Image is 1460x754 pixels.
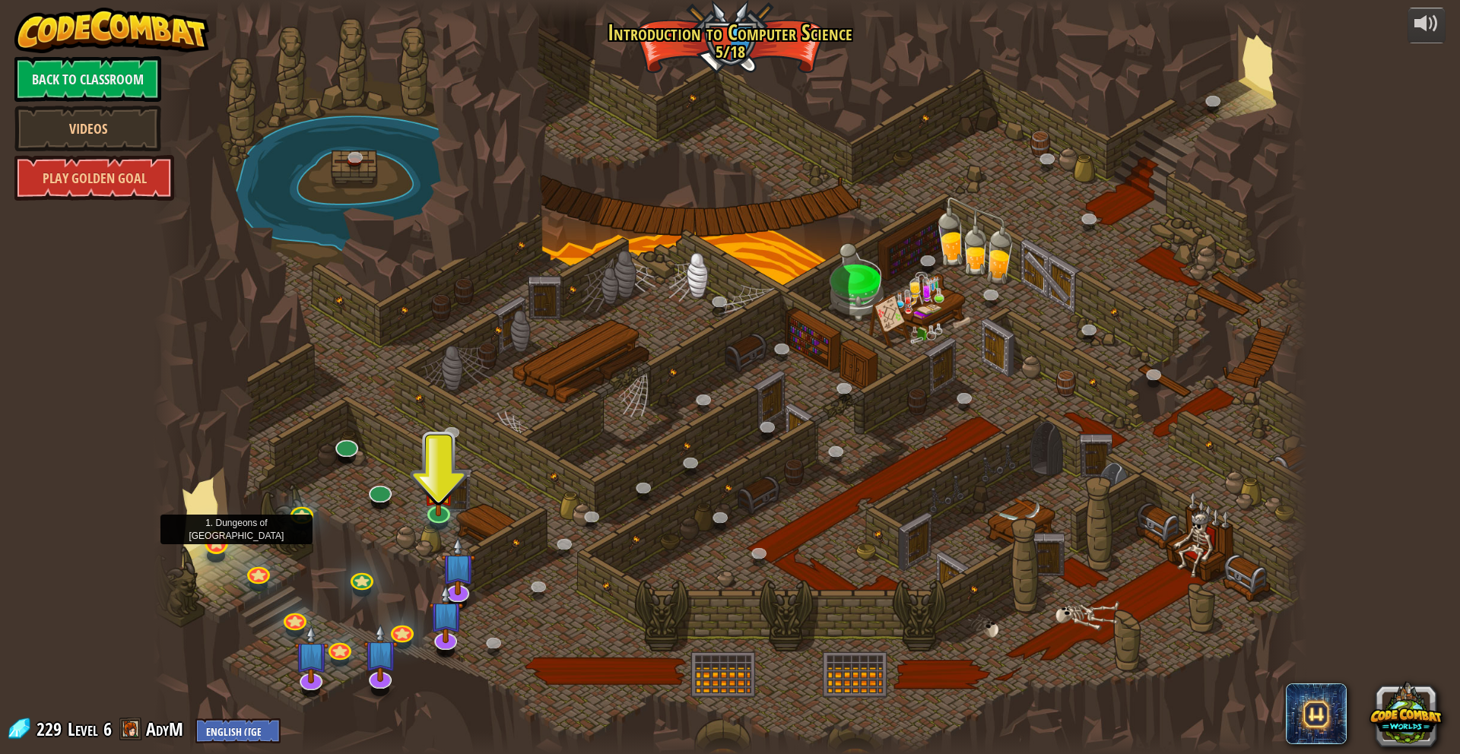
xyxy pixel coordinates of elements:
[14,155,174,201] a: Play Golden Goal
[14,8,209,53] img: CodeCombat - Learn how to code by playing a game
[1408,8,1446,43] button: Adjust volume
[146,717,188,741] a: AdyM
[14,106,161,151] a: Videos
[423,462,454,516] img: level-banner-started.png
[36,717,66,741] span: 229
[294,625,328,683] img: level-banner-unstarted-subscriber.png
[428,585,462,644] img: level-banner-unstarted-subscriber.png
[103,717,112,741] span: 6
[14,56,161,102] a: Back to Classroom
[68,717,98,742] span: Level
[363,624,398,683] img: level-banner-unstarted-subscriber.png
[441,537,475,595] img: level-banner-unstarted-subscriber.png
